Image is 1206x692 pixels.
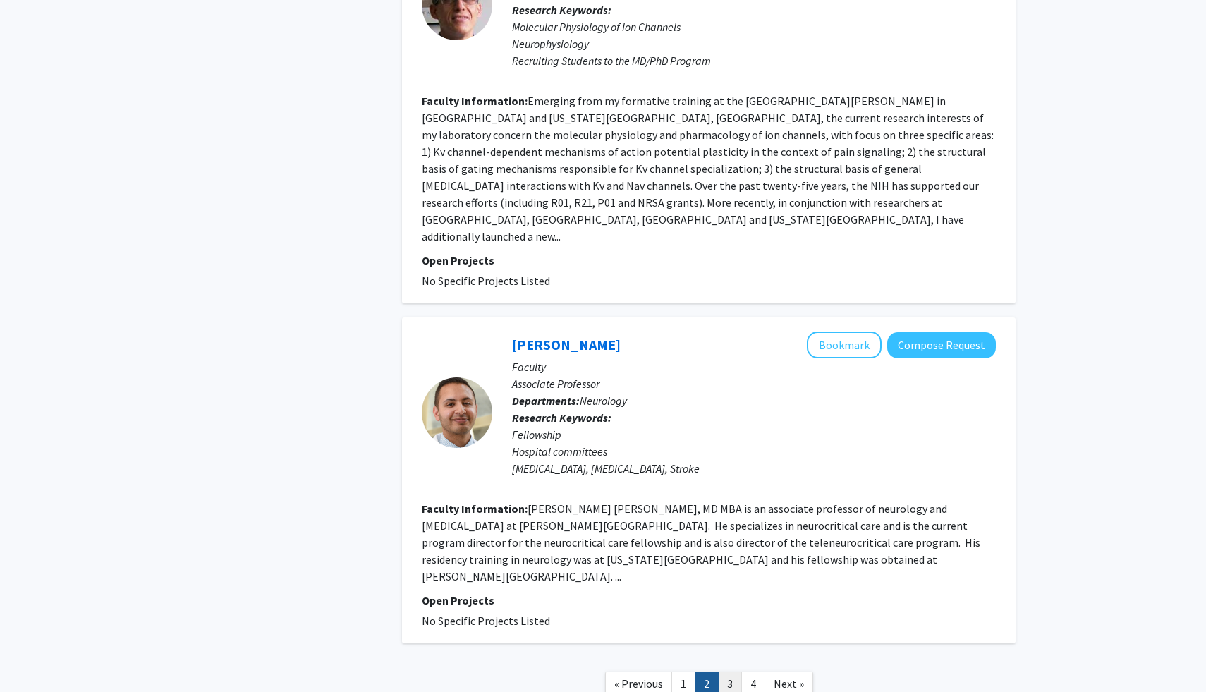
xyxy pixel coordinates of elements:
[422,94,528,108] b: Faculty Information:
[422,274,550,288] span: No Specific Projects Listed
[422,252,996,269] p: Open Projects
[887,332,996,358] button: Compose Request to Syed Shah
[512,3,611,17] b: Research Keywords:
[774,676,804,691] span: Next »
[422,502,980,583] fg-read-more: [PERSON_NAME] [PERSON_NAME], MD MBA is an associate professor of neurology and [MEDICAL_DATA] at ...
[512,394,580,408] b: Departments:
[11,629,60,681] iframe: Chat
[614,676,663,691] span: « Previous
[807,332,882,358] button: Add Syed Shah to Bookmarks
[422,614,550,628] span: No Specific Projects Listed
[512,358,996,375] p: Faculty
[512,426,996,477] div: Fellowship Hospital committees [MEDICAL_DATA], [MEDICAL_DATA], Stroke
[422,502,528,516] b: Faculty Information:
[422,592,996,609] p: Open Projects
[512,336,621,353] a: [PERSON_NAME]
[512,18,996,69] div: Molecular Physiology of Ion Channels Neurophysiology Recruiting Students to the MD/PhD Program
[580,394,627,408] span: Neurology
[512,411,611,425] b: Research Keywords:
[422,94,994,243] fg-read-more: Emerging from my formative training at the [GEOGRAPHIC_DATA][PERSON_NAME] in [GEOGRAPHIC_DATA] an...
[512,375,996,392] p: Associate Professor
